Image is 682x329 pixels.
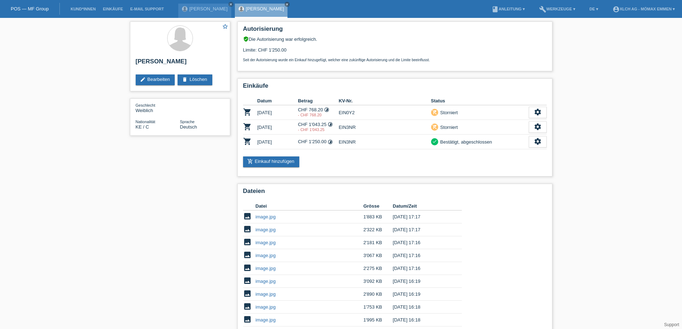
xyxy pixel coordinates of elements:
td: 3'067 KB [363,249,393,262]
i: image [243,315,252,324]
td: 1'883 KB [363,211,393,223]
span: Geschlecht [136,103,155,107]
a: deleteLöschen [178,74,212,85]
td: 2'181 KB [363,236,393,249]
th: Grösse [363,202,393,211]
i: check [432,139,437,144]
span: Kenia / C / 27.08.2004 [136,124,149,130]
td: EIN3NR [339,135,431,149]
p: Seit der Autorisierung wurde ein Einkauf hinzugefügt, welcher eine zukünftige Autorisierung und d... [243,58,547,62]
td: [DATE] [257,120,298,135]
a: editBearbeiten [136,74,175,85]
td: [DATE] 17:16 [393,262,451,275]
td: [DATE] 16:19 [393,275,451,288]
i: image [243,289,252,298]
td: [DATE] 17:16 [393,236,451,249]
i: settings [534,108,542,116]
i: edit [140,77,146,82]
a: Support [664,322,679,327]
i: remove_shopping_cart [432,110,437,115]
td: EIN0Y2 [339,105,431,120]
div: 24.03.2025 / KUNDE HAT ALLES BAR BEZAHLT ANDER KV [298,113,339,117]
i: verified_user [243,36,249,42]
a: [PERSON_NAME] [246,6,284,11]
td: 2'890 KB [363,288,393,301]
a: Kund*innen [67,7,99,11]
i: image [243,212,252,221]
td: 2'275 KB [363,262,393,275]
a: close [285,2,290,7]
i: star_border [222,23,228,30]
td: [DATE] 17:17 [393,211,451,223]
a: account_circleXLCH AG - Mömax Emmen ▾ [609,7,678,11]
div: Storniert [438,109,458,116]
i: add_shopping_cart [247,159,253,164]
td: 3'092 KB [363,275,393,288]
a: add_shopping_cartEinkauf hinzufügen [243,156,300,167]
i: settings [534,137,542,145]
i: image [243,276,252,285]
i: close [229,3,233,6]
i: account_circle [613,6,620,13]
td: [DATE] [257,105,298,120]
div: Die Autorisierung war erfolgreich. [243,36,547,42]
a: star_border [222,23,228,31]
i: image [243,238,252,246]
a: close [228,2,233,7]
span: Nationalität [136,120,155,124]
i: close [285,3,289,6]
i: 12 Raten [328,122,333,127]
i: POSP00019201 [243,108,252,116]
td: [DATE] 16:18 [393,314,451,326]
a: image.jpg [256,317,276,323]
td: CHF 768.20 [298,105,339,120]
h2: Dateien [243,188,547,198]
a: image.jpg [256,279,276,284]
i: book [492,6,499,13]
a: image.jpg [256,240,276,245]
a: DE ▾ [586,7,602,11]
div: Storniert [438,124,458,131]
span: Deutsch [180,124,197,130]
th: Status [431,97,529,105]
a: [PERSON_NAME] [189,6,228,11]
td: [DATE] 16:19 [393,288,451,301]
i: image [243,302,252,311]
h2: [PERSON_NAME] [136,58,224,69]
i: remove_shopping_cart [432,124,437,129]
a: image.jpg [256,253,276,258]
h2: Einkäufe [243,82,547,93]
a: image.jpg [256,227,276,232]
td: [DATE] [257,135,298,149]
td: [DATE] 17:17 [393,223,451,236]
i: build [539,6,546,13]
span: Sprache [180,120,195,124]
th: KV-Nr. [339,97,431,105]
i: settings [534,123,542,131]
a: buildWerkzeuge ▾ [536,7,579,11]
td: 1'753 KB [363,301,393,314]
td: 2'322 KB [363,223,393,236]
td: 1'995 KB [363,314,393,326]
a: image.jpg [256,304,276,310]
td: [DATE] 17:16 [393,249,451,262]
a: image.jpg [256,214,276,219]
i: image [243,263,252,272]
div: Weiblich [136,102,180,113]
td: [DATE] 16:18 [393,301,451,314]
i: 12 Raten [328,139,333,145]
a: bookAnleitung ▾ [488,7,528,11]
td: EIN3NR [339,120,431,135]
i: delete [182,77,188,82]
i: image [243,225,252,233]
i: POSP00026656 [243,137,252,146]
div: Bestätigt, abgeschlossen [438,138,492,146]
a: Einkäufe [99,7,126,11]
th: Datum/Zeit [393,202,451,211]
a: E-Mail Support [127,7,168,11]
th: Betrag [298,97,339,105]
th: Datum [257,97,298,105]
div: 26.08.2025 / NEUER BETRAG GLEICHER KV [298,127,339,132]
td: CHF 1'043.25 [298,120,339,135]
a: image.jpg [256,291,276,297]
